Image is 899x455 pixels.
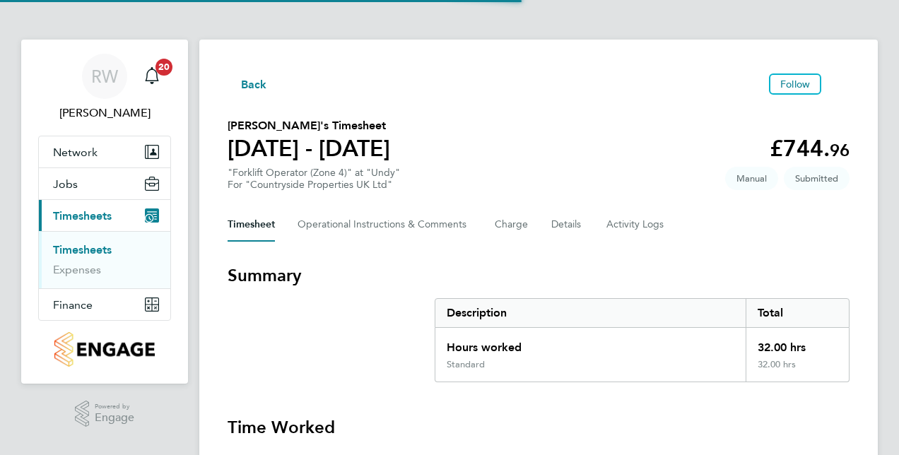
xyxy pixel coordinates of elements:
button: Timesheet [228,208,275,242]
span: Jobs [53,177,78,191]
span: RW [91,67,118,85]
button: Charge [495,208,529,242]
a: 20 [138,54,166,99]
span: This timesheet is Submitted. [784,167,850,190]
button: Details [551,208,584,242]
nav: Main navigation [21,40,188,384]
span: Follow [780,78,810,90]
span: Engage [95,412,134,424]
span: 20 [155,59,172,76]
span: Finance [53,298,93,312]
a: Powered byEngage [75,401,135,427]
span: Rhys Williams [38,105,171,122]
button: Back [228,75,267,93]
div: Standard [447,359,485,370]
button: Operational Instructions & Comments [298,208,472,242]
button: Finance [39,289,170,320]
div: 32.00 hrs [746,328,849,359]
div: Total [746,299,849,327]
h3: Time Worked [228,416,850,439]
img: countryside-properties-logo-retina.png [54,332,154,367]
a: Expenses [53,263,101,276]
span: Timesheets [53,209,112,223]
h3: Summary [228,264,850,287]
h1: [DATE] - [DATE] [228,134,390,162]
app-decimal: £744. [770,135,850,162]
button: Follow [769,73,821,95]
button: Jobs [39,168,170,199]
div: Description [435,299,746,327]
button: Timesheets [39,200,170,231]
span: Back [241,76,267,93]
div: For "Countryside Properties UK Ltd" [228,179,400,191]
button: Timesheets Menu [827,81,850,88]
span: 96 [830,140,850,160]
div: Hours worked [435,328,746,359]
span: Powered by [95,401,134,413]
span: This timesheet was manually created. [725,167,778,190]
a: RW[PERSON_NAME] [38,54,171,122]
button: Network [39,136,170,167]
h2: [PERSON_NAME]'s Timesheet [228,117,390,134]
div: 32.00 hrs [746,359,849,382]
div: Timesheets [39,231,170,288]
div: "Forklift Operator (Zone 4)" at "Undy" [228,167,400,191]
a: Go to home page [38,332,171,367]
button: Activity Logs [606,208,666,242]
a: Timesheets [53,243,112,256]
div: Summary [435,298,850,382]
span: Network [53,146,98,159]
